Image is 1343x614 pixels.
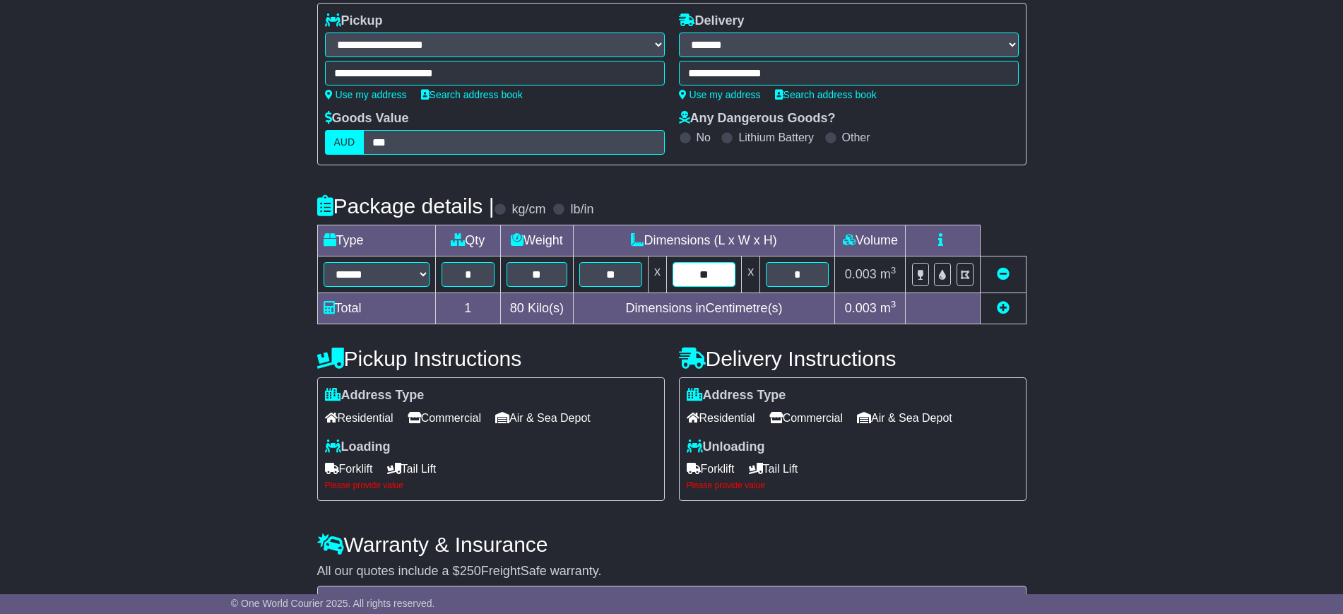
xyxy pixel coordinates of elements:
span: Commercial [769,407,843,429]
span: m [880,267,897,281]
span: 80 [510,301,524,315]
sup: 3 [891,299,897,309]
label: Pickup [325,13,383,29]
td: Qty [435,225,501,256]
label: Loading [325,439,391,455]
span: Tail Lift [387,458,437,480]
td: Dimensions in Centimetre(s) [573,293,835,324]
span: 250 [460,564,481,578]
label: Other [842,131,870,144]
span: Residential [325,407,394,429]
label: lb/in [570,202,593,218]
span: 0.003 [845,267,877,281]
a: Remove this item [997,267,1010,281]
label: Lithium Battery [738,131,814,144]
span: m [880,301,897,315]
label: Unloading [687,439,765,455]
div: Please provide value [687,480,1019,490]
h4: Pickup Instructions [317,347,665,370]
span: © One World Courier 2025. All rights reserved. [231,598,435,609]
label: No [697,131,711,144]
label: Any Dangerous Goods? [679,111,836,126]
td: Kilo(s) [501,293,574,324]
span: Air & Sea Depot [495,407,591,429]
a: Use my address [325,89,407,100]
span: 0.003 [845,301,877,315]
a: Search address book [421,89,523,100]
label: Delivery [679,13,745,29]
h4: Warranty & Insurance [317,533,1027,556]
span: Commercial [408,407,481,429]
span: Tail Lift [749,458,798,480]
td: Volume [835,225,906,256]
label: Goods Value [325,111,409,126]
a: Use my address [679,89,761,100]
h4: Package details | [317,194,495,218]
a: Search address book [775,89,877,100]
td: Dimensions (L x W x H) [573,225,835,256]
label: Address Type [325,388,425,403]
div: Please provide value [325,480,657,490]
span: Air & Sea Depot [857,407,952,429]
label: Address Type [687,388,786,403]
td: Weight [501,225,574,256]
td: x [648,256,666,293]
td: 1 [435,293,501,324]
a: Add new item [997,301,1010,315]
td: Type [317,225,435,256]
label: AUD [325,130,365,155]
span: Forklift [687,458,735,480]
sup: 3 [891,265,897,276]
h4: Delivery Instructions [679,347,1027,370]
span: Forklift [325,458,373,480]
div: All our quotes include a $ FreightSafe warranty. [317,564,1027,579]
label: kg/cm [511,202,545,218]
span: Residential [687,407,755,429]
td: x [742,256,760,293]
td: Total [317,293,435,324]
